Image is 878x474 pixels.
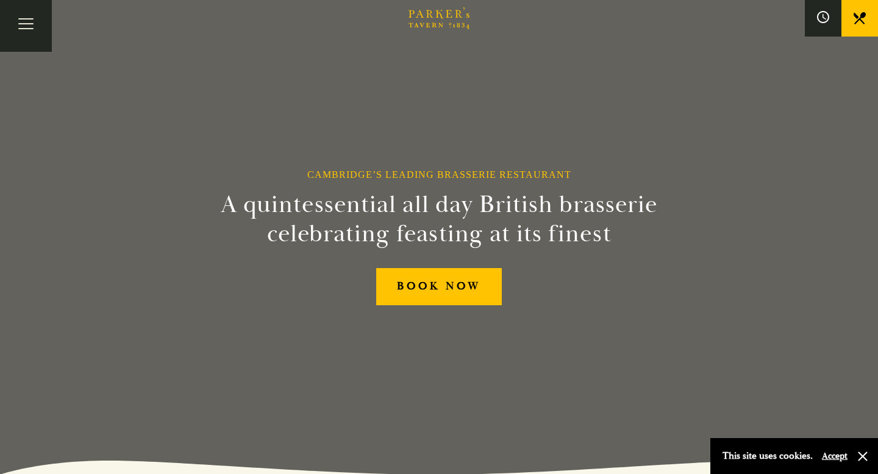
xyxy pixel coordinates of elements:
button: Close and accept [857,450,869,462]
h2: A quintessential all day British brasserie celebrating feasting at its finest [161,190,717,249]
button: Accept [822,450,848,462]
p: This site uses cookies. [723,447,813,465]
h1: Cambridge’s Leading Brasserie Restaurant [307,169,571,180]
a: BOOK NOW [376,268,502,305]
